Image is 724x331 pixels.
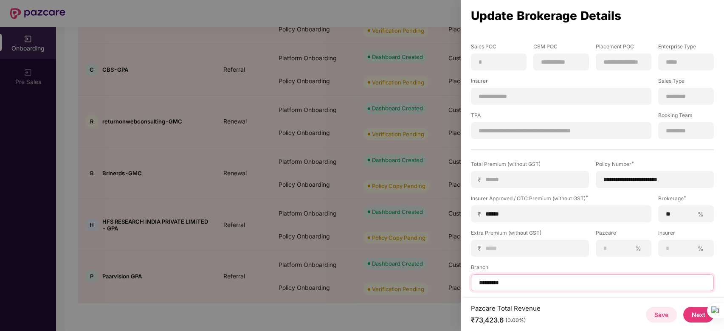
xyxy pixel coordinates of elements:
[683,307,714,323] button: Next
[658,112,714,122] label: Booking Team
[471,160,589,171] label: Total Premium (without GST)
[478,210,485,218] span: ₹
[471,264,714,274] label: Branch
[471,195,651,202] div: Insurer Approved / OTC Premium (without GST)
[471,112,651,122] label: TPA
[471,11,714,20] div: Update Brokerage Details
[596,229,651,240] label: Pazcare
[658,229,714,240] label: Insurer
[646,307,677,323] button: Save
[694,210,707,218] span: %
[533,43,589,53] label: CSM POC
[658,43,714,53] label: Enterprise Type
[478,244,485,252] span: ₹
[658,77,714,88] label: Sales Type
[471,316,541,325] div: ₹73,423.6
[658,195,714,202] div: Brokerage
[471,304,541,312] div: Pazcare Total Revenue
[694,244,707,252] span: %
[632,244,645,252] span: %
[471,43,527,53] label: Sales POC
[478,176,485,184] span: ₹
[471,77,651,88] label: Insurer
[596,160,714,168] div: Policy Number
[596,43,651,53] label: Placement POC
[505,317,526,324] div: (0.00%)
[471,229,589,240] label: Extra Premium (without GST)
